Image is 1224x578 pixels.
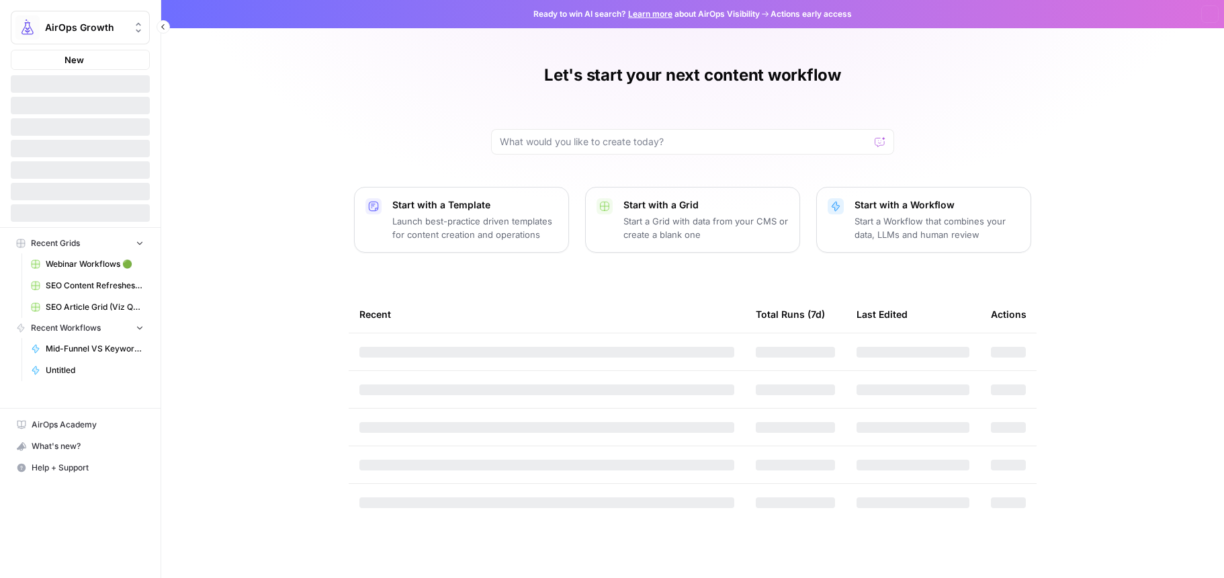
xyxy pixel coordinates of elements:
p: Start with a Template [392,198,558,212]
span: Untitled [46,364,144,376]
img: AirOps Growth Logo [15,15,40,40]
div: Recent [359,296,734,333]
div: What's new? [11,436,149,456]
a: Mid-Funnel VS Keyword Research [25,338,150,360]
span: SEO Content Refreshes 🟢 [46,280,144,292]
button: Recent Grids [11,233,150,253]
button: Start with a GridStart a Grid with data from your CMS or create a blank one [585,187,800,253]
span: AirOps Growth [45,21,126,34]
span: Ready to win AI search? about AirOps Visibility [533,8,760,20]
div: Total Runs (7d) [756,296,825,333]
button: Help + Support [11,457,150,479]
span: Recent Workflows [31,322,101,334]
button: Recent Workflows [11,318,150,338]
button: What's new? [11,436,150,457]
span: Recent Grids [31,237,80,249]
div: Last Edited [857,296,908,333]
a: AirOps Academy [11,414,150,436]
a: SEO Content Refreshes 🟢 [25,275,150,296]
button: Start with a TemplateLaunch best-practice driven templates for content creation and operations [354,187,569,253]
a: SEO Article Grid (Viz Questions) [25,296,150,318]
a: Webinar Workflows 🟢 [25,253,150,275]
span: Help + Support [32,462,144,474]
button: New [11,50,150,70]
h1: Let's start your next content workflow [544,65,841,86]
span: SEO Article Grid (Viz Questions) [46,301,144,313]
input: What would you like to create today? [500,135,869,149]
button: Workspace: AirOps Growth [11,11,150,44]
p: Start with a Workflow [855,198,1020,212]
a: Untitled [25,360,150,381]
p: Start with a Grid [623,198,789,212]
span: Actions early access [771,8,852,20]
span: Mid-Funnel VS Keyword Research [46,343,144,355]
a: Learn more [628,9,672,19]
div: Actions [991,296,1026,333]
button: Start with a WorkflowStart a Workflow that combines your data, LLMs and human review [816,187,1031,253]
span: New [64,53,84,67]
p: Start a Workflow that combines your data, LLMs and human review [855,214,1020,241]
p: Start a Grid with data from your CMS or create a blank one [623,214,789,241]
p: Launch best-practice driven templates for content creation and operations [392,214,558,241]
span: AirOps Academy [32,419,144,431]
span: Webinar Workflows 🟢 [46,258,144,270]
